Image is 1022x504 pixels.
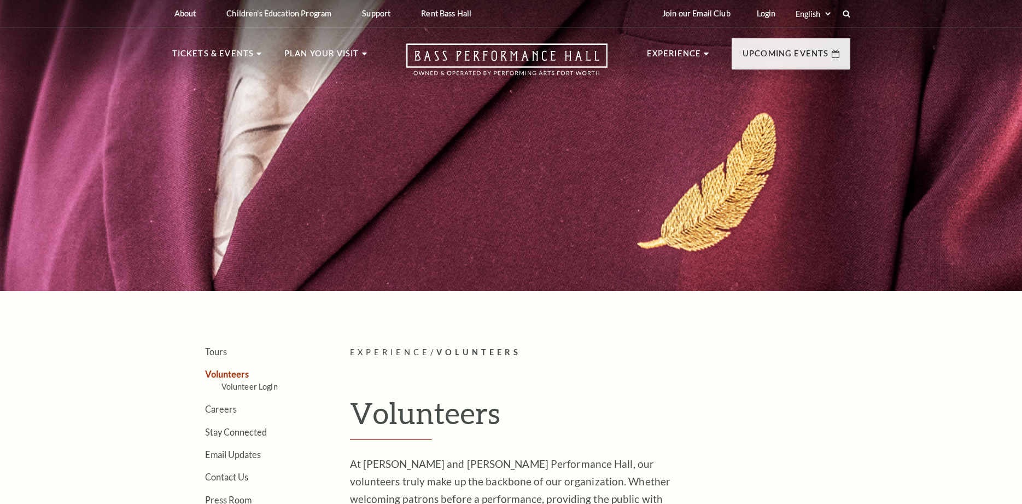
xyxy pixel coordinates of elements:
p: / [350,346,850,360]
span: Volunteers [436,347,521,357]
a: Volunteers [205,369,249,379]
a: Careers [205,404,237,414]
p: About [174,9,196,18]
p: Support [362,9,390,18]
span: Experience [350,347,431,357]
a: Email Updates [205,449,261,460]
a: Tours [205,346,227,357]
a: Stay Connected [205,427,267,437]
a: Contact Us [205,472,248,482]
p: Upcoming Events [743,47,829,67]
p: Experience [647,47,702,67]
p: Plan Your Visit [284,47,359,67]
p: Rent Bass Hall [421,9,471,18]
p: Children's Education Program [226,9,331,18]
a: Volunteer Login [221,382,278,391]
h1: Volunteers [350,395,850,440]
select: Select: [793,9,832,19]
p: Tickets & Events [172,47,254,67]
